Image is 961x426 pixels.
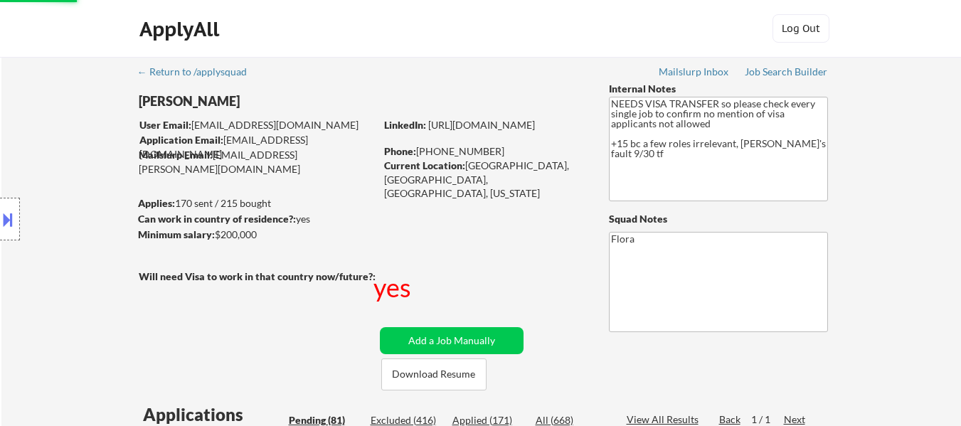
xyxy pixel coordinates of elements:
div: [EMAIL_ADDRESS][DOMAIN_NAME] [139,133,375,161]
div: Job Search Builder [745,67,828,77]
a: [URL][DOMAIN_NAME] [428,119,535,131]
div: [PHONE_NUMBER] [384,144,585,159]
button: Add a Job Manually [380,327,524,354]
div: [EMAIL_ADDRESS][PERSON_NAME][DOMAIN_NAME] [139,148,375,176]
div: [GEOGRAPHIC_DATA], [GEOGRAPHIC_DATA], [GEOGRAPHIC_DATA], [US_STATE] [384,159,585,201]
div: [EMAIL_ADDRESS][DOMAIN_NAME] [139,118,375,132]
div: yes [373,270,414,305]
button: Log Out [772,14,829,43]
div: Applications [143,406,284,423]
div: 170 sent / 215 bought [138,196,375,211]
a: ← Return to /applysquad [137,66,260,80]
strong: Phone: [384,145,416,157]
strong: Current Location: [384,159,465,171]
div: $200,000 [138,228,375,242]
div: Internal Notes [609,82,828,96]
button: Download Resume [381,358,487,390]
strong: Will need Visa to work in that country now/future?: [139,270,376,282]
div: [PERSON_NAME] [139,92,431,110]
a: Job Search Builder [745,66,828,80]
div: ← Return to /applysquad [137,67,260,77]
div: Squad Notes [609,212,828,226]
div: ApplyAll [139,17,223,41]
a: Mailslurp Inbox [659,66,730,80]
div: Mailslurp Inbox [659,67,730,77]
strong: LinkedIn: [384,119,426,131]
